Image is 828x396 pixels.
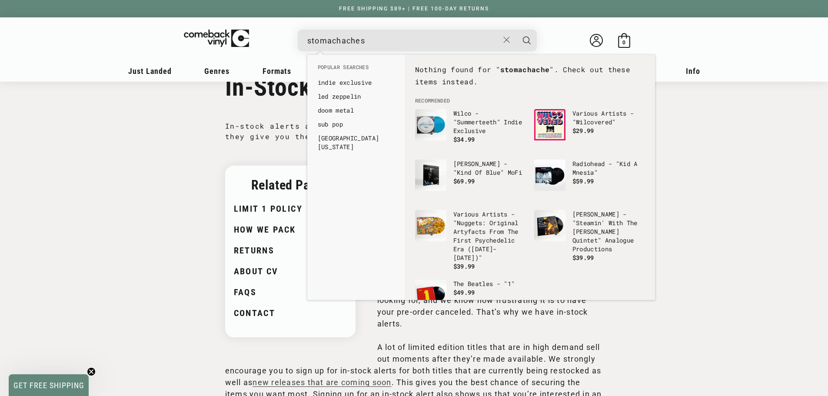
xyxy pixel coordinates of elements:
[225,121,603,142] div: In-stock alerts are one of the most powerful features of our store, and they give you the best ch...
[234,285,345,297] a: FAQs
[307,32,499,50] input: When autocomplete results are available use up and down arrows to review and enter to select
[453,280,525,288] p: The Beatles - "1"
[411,275,530,326] li: no_result_products: The Beatles - "1"
[415,109,446,140] img: Wilco - "Summerteeth" Indie Exclusive
[415,160,446,191] img: Miles Davis - "Kind Of Blue" MoFi
[313,90,399,103] li: no_result_suggestions: led zeppelin
[499,30,515,50] button: Close
[234,202,345,214] a: Limit 1 Policy
[318,78,394,87] a: indie exclusive
[453,177,475,185] span: $69.99
[572,253,594,262] span: $39.99
[234,223,345,235] a: How We Pack
[313,103,399,117] li: no_result_suggestions: doom metal
[686,67,700,76] span: Info
[411,105,530,155] li: no_result_products: Wilco - "Summerteeth" Indie Exclusive
[318,106,394,115] a: doom metal
[9,374,89,396] div: GET FREE SHIPPINGClose teaser
[13,381,84,390] span: GET FREE SHIPPING
[263,67,291,76] span: Formats
[534,109,645,151] a: Various Artists - "Wilcovered" Various Artists - "Wilcovered" $29.99
[318,120,394,129] a: sub pop
[572,177,594,185] span: $59.99
[453,288,475,296] span: $49.99
[313,131,399,154] li: no_result_suggestions: hotel california
[572,109,645,126] p: Various Artists - "Wilcovered"
[253,378,391,387] a: new releases that are coming soon
[453,262,475,270] span: $39.99
[530,155,649,206] li: no_result_products: Radiohead - "Kid A Mnesia"
[500,65,550,74] strong: stomachache
[411,155,530,206] li: no_result_products: Miles Davis - "Kind Of Blue" MoFi
[415,280,446,311] img: The Beatles - "1"
[204,67,229,76] span: Genres
[330,6,498,12] a: FREE SHIPPING $89+ | FREE 100-DAY RETURNS
[534,210,645,262] a: Miles Davis - "Steamin' With The Miles Davis Quintet" Analogue Productions [PERSON_NAME] - "Steam...
[318,92,394,101] a: led zeppelin
[453,109,525,135] p: Wilco - "Summerteeth" Indie Exclusive
[622,39,625,46] span: 0
[234,306,345,318] a: Contact
[534,109,565,140] img: Various Artists - "Wilcovered"
[234,264,345,276] a: About CV
[453,135,475,143] span: $34.99
[415,109,525,151] a: Wilco - "Summerteeth" Indie Exclusive Wilco - "Summerteeth" Indie Exclusive $34.99
[411,63,649,97] div: No Results
[405,55,655,300] div: Recommended
[516,30,538,51] button: Search
[534,160,645,201] a: Radiohead - "Kid A Mnesia" Radiohead - "Kid A Mnesia" $59.99
[234,243,345,256] a: Returns
[415,210,525,271] a: Various Artists - "Nuggets: Original Artyfacts From The First Psychedelic Era (1965-1968)" Variou...
[572,210,645,253] p: [PERSON_NAME] - "Steamin' With The [PERSON_NAME] Quintet" Analogue Productions
[128,67,172,76] span: Just Landed
[415,280,525,321] a: The Beatles - "1" The Beatles - "1" $49.99
[415,63,645,89] p: Nothing found for " ". Check out these items instead.
[298,30,537,51] div: Search
[415,210,446,241] img: Various Artists - "Nuggets: Original Artyfacts From The First Psychedelic Era (1965-1968)"
[572,160,645,177] p: Radiohead - "Kid A Mnesia"
[313,76,399,90] li: no_result_suggestions: indie exclusive
[225,166,356,204] button: Related Pages
[307,55,405,158] div: Popular Searches
[572,126,594,135] span: $29.99
[411,206,530,275] li: no_result_products: Various Artists - "Nuggets: Original Artyfacts From The First Psychedelic Era...
[225,73,603,102] h1: In-Stock Alerts
[318,134,394,151] a: [GEOGRAPHIC_DATA][US_STATE]
[453,160,525,177] p: [PERSON_NAME] - "Kind Of Blue" MoFi
[251,177,329,193] span: Related Pages
[313,117,399,131] li: no_result_suggestions: sub pop
[534,160,565,191] img: Radiohead - "Kid A Mnesia"
[415,160,525,201] a: Miles Davis - "Kind Of Blue" MoFi [PERSON_NAME] - "Kind Of Blue" MoFi $69.99
[313,63,399,76] li: Popular Searches
[534,210,565,241] img: Miles Davis - "Steamin' With The Miles Davis Quintet" Analogue Productions
[530,206,649,266] li: no_result_products: Miles Davis - "Steamin' With The Miles Davis Quintet" Analogue Productions
[453,210,525,262] p: Various Artists - "Nuggets: Original Artyfacts From The First Psychedelic Era ([DATE]-[DATE])"
[530,105,649,155] li: no_result_products: Various Artists - "Wilcovered"
[87,367,96,376] button: Close teaser
[411,97,649,105] li: Recommended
